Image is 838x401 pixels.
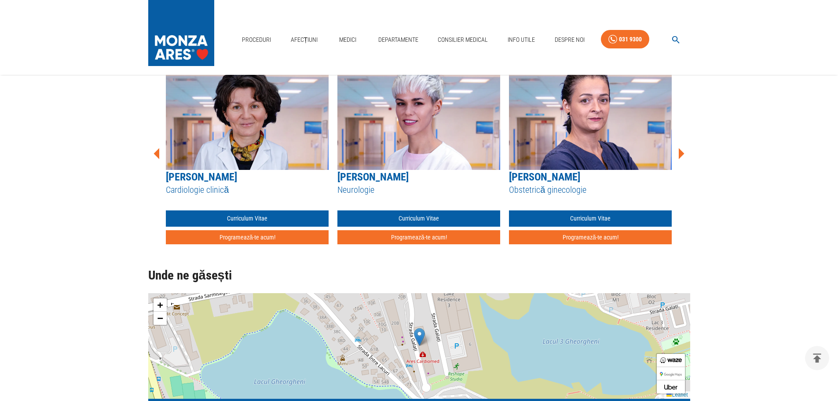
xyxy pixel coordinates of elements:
[287,31,322,49] a: Afecțiuni
[154,298,167,312] a: Zoom in
[504,31,538,49] a: Info Utile
[375,31,422,49] a: Departamente
[337,171,409,183] a: [PERSON_NAME]
[660,372,682,376] img: Google Maps Directions
[660,357,682,363] img: Waze Directions
[509,230,672,245] button: Programează-te acum!
[157,313,163,324] span: −
[337,60,500,170] img: Dr. Andreea Șerban
[154,312,167,325] a: Zoom out
[664,385,677,390] img: Call an Uber
[166,230,329,245] button: Programează-te acum!
[414,328,425,346] img: Marker
[666,392,688,398] a: Leaflet
[805,346,829,370] button: delete
[509,60,672,170] img: Dr. Roxana Sevan-Libotean
[166,184,329,196] h5: Cardiologie clinică
[334,31,362,49] a: Medici
[619,34,642,45] div: 031 9300
[238,31,274,49] a: Proceduri
[166,210,329,227] a: Curriculum Vitae
[148,269,690,283] h2: Unde ne găsești
[551,31,588,49] a: Despre Noi
[337,210,500,227] a: Curriculum Vitae
[509,184,672,196] h5: Obstetrică ginecologie
[509,171,580,183] a: [PERSON_NAME]
[434,31,491,49] a: Consilier Medical
[337,230,500,245] button: Programează-te acum!
[601,30,649,49] a: 031 9300
[509,210,672,227] a: Curriculum Vitae
[337,184,500,196] h5: Neurologie
[157,299,163,310] span: +
[166,171,237,183] a: [PERSON_NAME]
